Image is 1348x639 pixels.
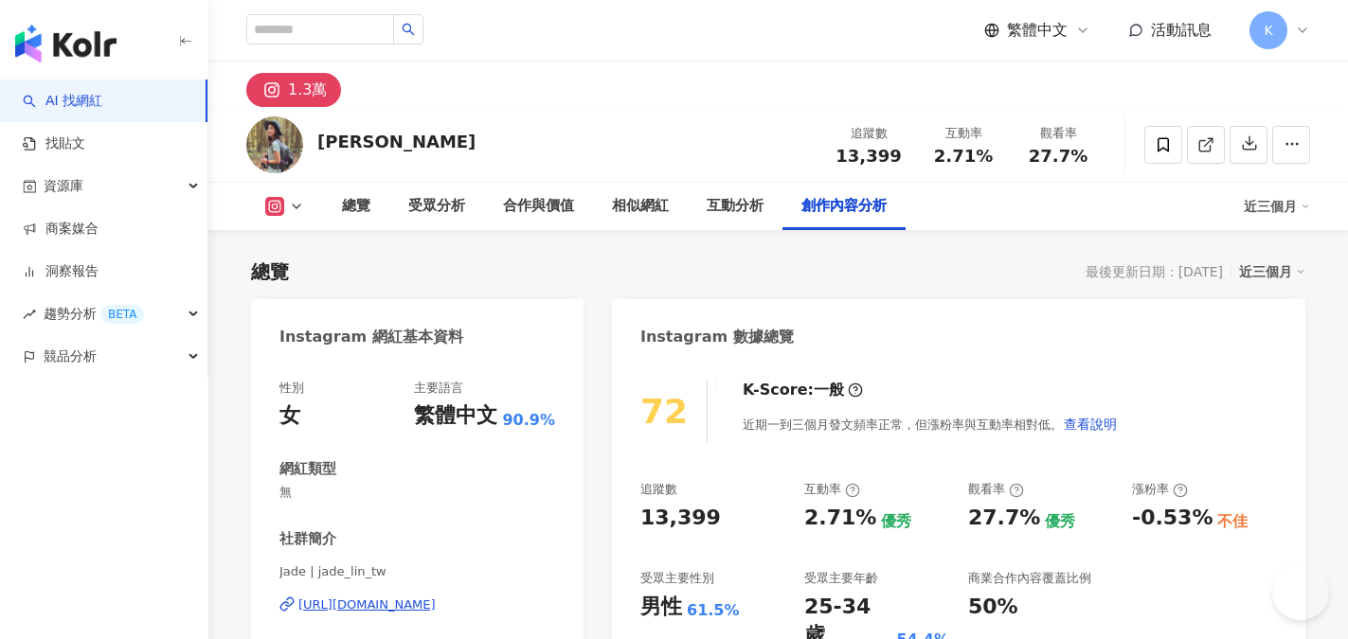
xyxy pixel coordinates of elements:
a: 找貼文 [23,134,85,153]
div: 漲粉率 [1132,481,1188,498]
img: logo [15,25,117,62]
span: 13,399 [836,146,901,166]
div: 不佳 [1217,511,1248,532]
div: 互動率 [927,124,999,143]
div: 創作內容分析 [801,195,887,218]
button: 查看說明 [1063,405,1118,443]
div: 一般 [814,380,844,400]
div: 觀看率 [1022,124,1094,143]
div: K-Score : [743,380,863,400]
span: 資源庫 [44,165,83,207]
iframe: Help Scout Beacon - Open [1272,563,1329,620]
span: search [402,23,415,36]
div: 27.7% [968,504,1040,533]
div: [PERSON_NAME] [317,130,476,153]
div: 優秀 [1045,511,1075,532]
div: 女 [279,401,300,431]
div: BETA [100,305,144,324]
div: Instagram 網紅基本資料 [279,327,463,347]
a: 洞察報告 [23,262,99,281]
div: 受眾主要年齡 [804,570,878,587]
div: 繁體中文 [414,401,497,431]
div: Instagram 數據總覽 [640,327,794,347]
span: 90.9% [502,410,555,431]
div: 社群簡介 [279,529,336,549]
div: 近三個月 [1244,191,1310,222]
a: [URL][DOMAIN_NAME] [279,596,555,613]
div: 男性 [640,593,682,622]
div: 13,399 [640,504,721,533]
span: 查看說明 [1064,417,1117,432]
div: 相似網紅 [612,195,669,218]
a: searchAI 找網紅 [23,92,102,111]
div: 50% [968,593,1018,622]
div: 受眾分析 [408,195,465,218]
span: Jade | jade_lin_tw [279,563,555,580]
div: 受眾主要性別 [640,570,714,587]
span: K [1264,20,1272,41]
div: 總覽 [251,258,289,285]
div: 追蹤數 [640,481,677,498]
span: 繁體中文 [1007,20,1068,41]
span: 無 [279,484,555,501]
div: 互動分析 [707,195,764,218]
div: 商業合作內容覆蓋比例 [968,570,1091,587]
div: 優秀 [881,511,911,532]
div: 72 [640,392,688,431]
span: 活動訊息 [1151,21,1212,39]
div: 總覽 [342,195,370,218]
span: 27.7% [1029,147,1087,166]
span: 趨勢分析 [44,293,144,335]
div: 61.5% [687,600,740,621]
img: KOL Avatar [246,116,303,173]
div: 觀看率 [968,481,1024,498]
div: 互動率 [804,481,860,498]
div: 最後更新日期：[DATE] [1086,264,1223,279]
div: 網紅類型 [279,459,336,479]
div: -0.53% [1132,504,1213,533]
div: 性別 [279,380,304,397]
div: 近三個月 [1239,259,1305,284]
span: 2.71% [934,147,993,166]
span: rise [23,308,36,321]
div: 1.3萬 [288,77,327,103]
button: 1.3萬 [246,73,341,107]
div: 合作與價值 [503,195,574,218]
div: 2.71% [804,504,876,533]
a: 商案媒合 [23,220,99,239]
div: 主要語言 [414,380,463,397]
div: [URL][DOMAIN_NAME] [298,596,436,613]
div: 近期一到三個月發文頻率正常，但漲粉率與互動率相對低。 [743,405,1118,443]
span: 競品分析 [44,335,97,378]
div: 追蹤數 [833,124,905,143]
